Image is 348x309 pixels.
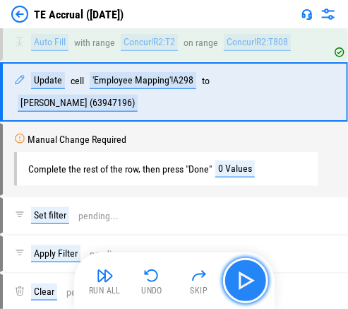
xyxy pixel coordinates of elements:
div: Auto Fill [31,34,68,51]
img: Back [11,6,28,23]
div: with [74,37,90,48]
img: Support [301,8,313,20]
div: Skip [191,286,208,295]
div: cell [71,76,84,86]
div: 'Employee Mapping'!A298 [90,72,196,89]
img: Skip [191,267,208,284]
div: range [196,37,218,48]
div: Manual Change Required [28,134,126,145]
div: to [202,76,210,86]
div: pending... [78,211,119,221]
div: 0 Values [215,161,255,177]
div: pending... [90,249,130,260]
div: on [184,37,193,48]
div: Update [31,72,65,89]
div: Apply Filter [31,245,80,262]
img: Main button [234,269,257,292]
div: range [92,37,115,48]
div: Set filter [31,207,69,224]
div: Concur!R2:T2 [121,34,178,51]
img: Run All [97,267,114,284]
div: Run All [89,286,121,295]
div: Clear [31,284,57,301]
img: Settings menu [320,6,337,23]
div: Complete the rest of the row, then press "Done" [28,164,212,175]
button: Skip [176,264,222,298]
div: Undo [141,286,162,295]
div: TE Accrual ([DATE]) [34,8,124,21]
div: [PERSON_NAME] (63947196) [18,95,138,112]
button: Undo [129,264,174,298]
div: Concur!R2:T808 [224,34,291,51]
img: Undo [143,267,160,284]
div: pending... [66,287,107,298]
button: Run All [83,264,128,298]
